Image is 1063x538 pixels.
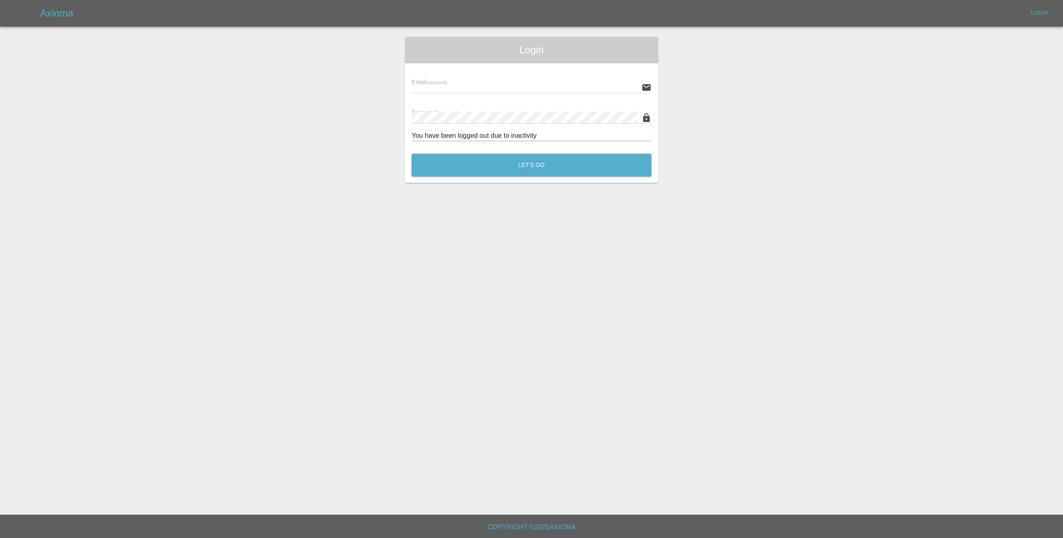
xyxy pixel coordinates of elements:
[412,109,458,116] span: Password
[7,521,1056,533] h6: Copyright © 2025 Axioma
[427,80,447,85] small: (required)
[40,7,73,20] h5: Axioma
[412,79,447,85] span: Email
[412,43,651,57] span: Login
[412,131,651,141] div: You have been logged out due to inactivity
[412,154,651,177] button: Let's Go
[1026,7,1053,20] a: Login
[438,110,459,115] small: (required)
